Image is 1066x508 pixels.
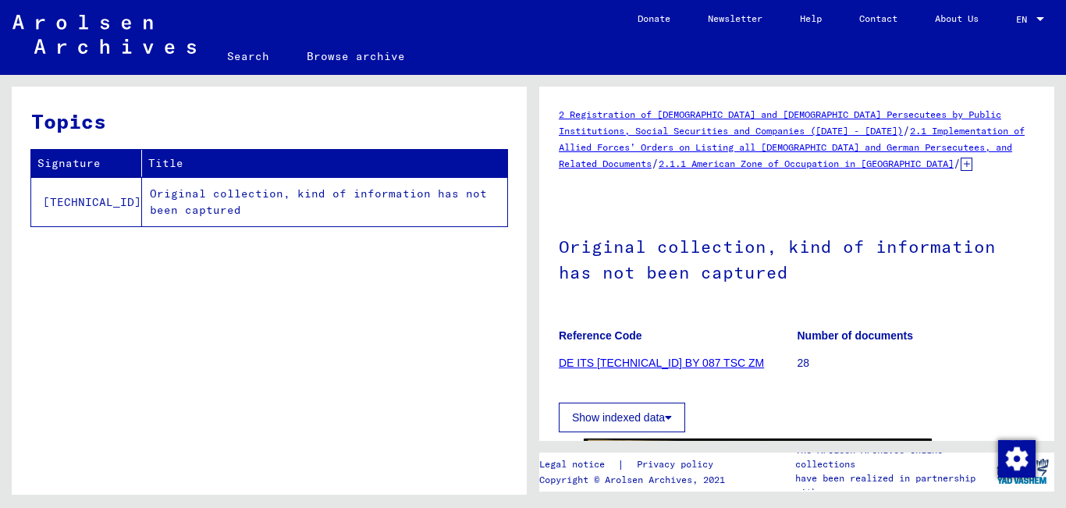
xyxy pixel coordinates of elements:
[559,125,1025,169] a: 2.1 Implementation of Allied Forces’ Orders on Listing all [DEMOGRAPHIC_DATA] and German Persecut...
[31,106,506,137] h3: Topics
[795,443,990,471] p: The Arolsen Archives online collections
[954,156,961,170] span: /
[31,177,142,226] td: [TECHNICAL_ID]
[998,440,1036,478] img: Change consent
[624,456,732,473] a: Privacy policy
[288,37,424,75] a: Browse archive
[903,123,910,137] span: /
[31,150,142,177] th: Signature
[659,158,954,169] a: 2.1.1 American Zone of Occupation in [GEOGRAPHIC_DATA]
[798,329,914,342] b: Number of documents
[559,108,1001,137] a: 2 Registration of [DEMOGRAPHIC_DATA] and [DEMOGRAPHIC_DATA] Persecutees by Public Institutions, S...
[559,329,642,342] b: Reference Code
[559,403,685,432] button: Show indexed data
[208,37,288,75] a: Search
[559,211,1035,305] h1: Original collection, kind of information has not been captured
[795,471,990,499] p: have been realized in partnership with
[539,473,732,487] p: Copyright © Arolsen Archives, 2021
[559,357,764,369] a: DE ITS [TECHNICAL_ID] BY 087 TSC ZM
[1016,14,1033,25] span: EN
[539,456,732,473] div: |
[142,150,507,177] th: Title
[652,156,659,170] span: /
[993,452,1052,491] img: yv_logo.png
[798,355,1036,371] p: 28
[539,456,617,473] a: Legal notice
[12,15,196,54] img: Arolsen_neg.svg
[142,177,507,226] td: Original collection, kind of information has not been captured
